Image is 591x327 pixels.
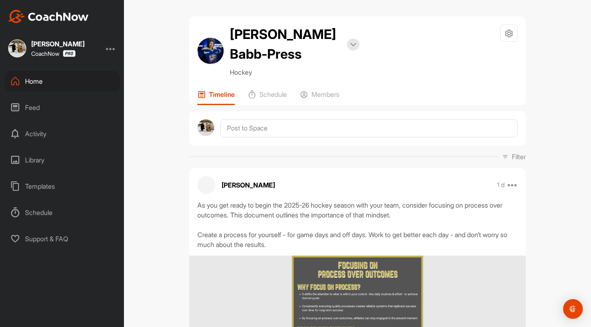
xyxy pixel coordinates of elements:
div: [PERSON_NAME] [31,41,85,47]
div: Templates [5,176,120,197]
div: Feed [5,97,120,118]
img: avatar [197,38,224,64]
div: Library [5,150,120,170]
img: CoachNow Pro [63,50,76,57]
div: Support & FAQ [5,229,120,249]
p: [PERSON_NAME] [222,180,275,190]
div: Activity [5,123,120,144]
div: CoachNow [31,50,76,57]
p: Filter [512,152,526,162]
p: Timeline [209,90,235,98]
h2: [PERSON_NAME] Babb-Press [230,25,341,64]
img: avatar [197,119,214,136]
div: Open Intercom Messenger [563,299,583,319]
div: As you get ready to begin the 2025-26 hockey season with your team, consider focusing on process ... [197,200,518,249]
p: Hockey [230,67,360,77]
p: Schedule [259,90,287,98]
p: Members [312,90,339,98]
div: Home [5,71,120,91]
div: Schedule [5,202,120,223]
img: square_3fed8f48d1b2bbf541d5ff98a8a286cb.jpg [8,39,26,57]
img: arrow-down [350,43,356,47]
img: CoachNow [8,10,89,23]
p: 1 d [497,181,505,189]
